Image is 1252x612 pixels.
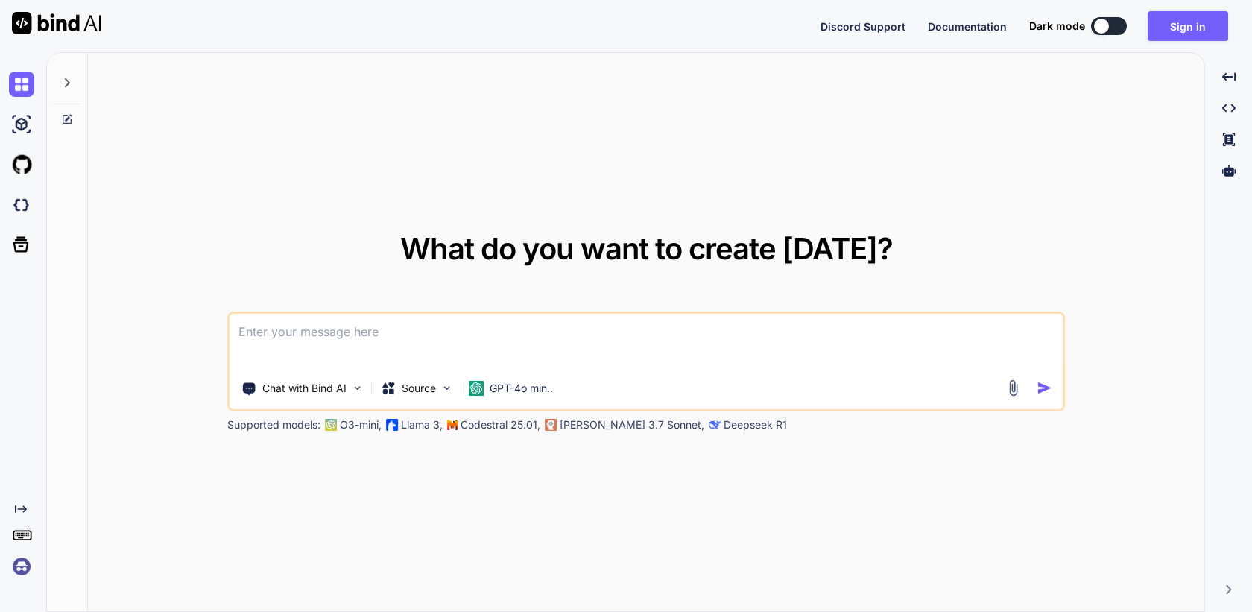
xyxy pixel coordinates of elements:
[560,417,704,432] p: [PERSON_NAME] 3.7 Sonnet,
[490,381,553,396] p: GPT-4o min..
[461,417,540,432] p: Codestral 25.01,
[401,417,443,432] p: Llama 3,
[386,419,398,431] img: Llama2
[227,417,320,432] p: Supported models:
[440,382,453,394] img: Pick Models
[724,417,787,432] p: Deepseek R1
[1029,19,1085,34] span: Dark mode
[9,192,34,218] img: darkCloudIdeIcon
[928,20,1007,33] span: Documentation
[1005,379,1022,397] img: attachment
[400,230,893,267] span: What do you want to create [DATE]?
[469,381,484,396] img: GPT-4o mini
[1148,11,1228,41] button: Sign in
[9,152,34,177] img: githubLight
[821,20,905,33] span: Discord Support
[12,12,101,34] img: Bind AI
[447,420,458,430] img: Mistral-AI
[325,419,337,431] img: GPT-4
[340,417,382,432] p: O3-mini,
[9,554,34,579] img: signin
[9,112,34,137] img: ai-studio
[821,19,905,34] button: Discord Support
[709,419,721,431] img: claude
[9,72,34,97] img: chat
[402,381,436,396] p: Source
[545,419,557,431] img: claude
[262,381,347,396] p: Chat with Bind AI
[1037,380,1052,396] img: icon
[351,382,364,394] img: Pick Tools
[928,19,1007,34] button: Documentation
